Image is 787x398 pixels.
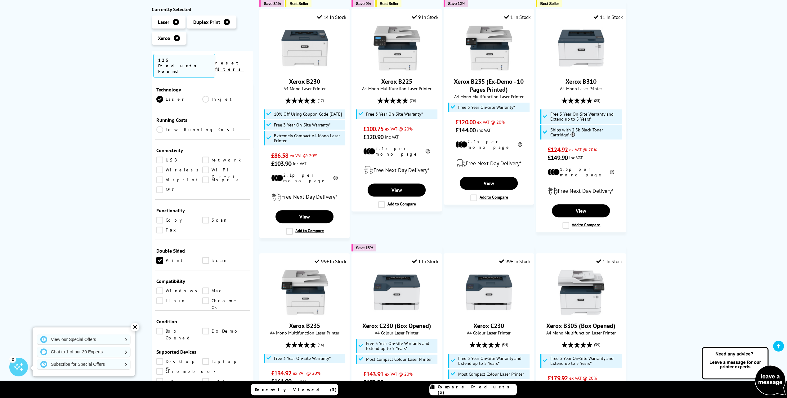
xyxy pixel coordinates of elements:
[363,125,383,133] span: £100.75
[215,60,244,72] a: reset filters
[156,257,203,264] a: Print
[156,126,249,133] a: Low Running Cost
[37,347,130,357] a: Chat to 1 of our 30 Experts
[251,384,338,395] a: Recently Viewed (3)
[548,166,614,178] li: 1.3p per mono page
[373,25,420,71] img: Xerox B225
[455,139,522,150] li: 2.1p per mono page
[202,358,248,365] a: Laptop
[460,177,517,190] a: View
[385,134,399,140] span: inc VAT
[202,328,248,334] a: Ex-Demo
[458,356,528,366] span: Free 3 Year On-Site Warranty and Extend up to 5 Years*
[274,112,342,117] span: 10% Off Using Coupon Code [DATE]
[454,77,524,94] a: Xerox B235 (Ex-Demo - 10 Pages Printed)
[385,126,413,132] span: ex VAT @ 20%
[429,384,517,395] a: Compare Products (3)
[315,258,346,264] div: 99+ In Stock
[202,378,248,385] a: iPad
[539,182,623,200] div: modal_delivery
[363,146,430,157] li: 2.1p per mono page
[274,133,344,143] span: Extremely Compact A4 Mono Laser Printer
[156,318,249,325] div: Condition
[546,322,615,330] a: Xerox B305 (Box Opened)
[202,157,248,163] a: Network
[381,77,412,86] a: Xerox B225
[366,112,423,117] span: Free 3 Year On-Site Warranty*
[156,248,249,254] div: Double Sided
[202,287,248,294] a: Mac
[562,222,600,229] label: Add to Compare
[263,330,346,336] span: A4 Mono Multifunction Laser Printer
[290,153,317,158] span: ex VAT @ 20%
[366,341,436,351] span: Free 3 Year On-Site Warranty and Extend up to 5 Years*
[156,157,203,163] a: USB
[356,245,373,250] span: Save 15%
[566,77,597,86] a: Xerox B310
[473,322,504,330] a: Xerox C230
[289,322,320,330] a: Xerox B235
[156,378,203,385] a: iPhone
[202,166,248,173] a: Wi-Fi Direct
[193,19,220,25] span: Duplex Print
[318,95,324,106] span: (47)
[410,95,416,106] span: (76)
[455,118,476,126] span: £120.00
[156,186,203,193] a: NFC
[355,161,438,179] div: modal_delivery
[156,349,249,355] div: Supported Devices
[373,66,420,73] a: Xerox B225
[455,126,476,134] span: £144.00
[156,328,203,334] a: Box Opened
[156,227,203,233] a: Fax
[293,378,306,384] span: inc VAT
[466,269,512,316] img: Xerox C230
[569,155,583,161] span: inc VAT
[412,14,438,20] div: 9 In Stock
[355,330,438,336] span: A4 Colour Laser Printer
[447,330,530,336] span: A4 Colour Laser Printer
[502,339,508,351] span: (54)
[558,25,604,71] img: Xerox B310
[274,356,331,361] span: Free 3 Year On-Site Warranty*
[255,387,337,392] span: Recently Viewed (3)
[271,369,291,377] span: £134.92
[156,287,203,294] a: Windows
[594,95,600,106] span: (58)
[156,297,203,304] a: Linux
[448,1,465,6] span: Save 12%
[274,122,331,127] span: Free 3 Year On-Site Warranty*
[281,66,328,73] a: Xerox B230
[470,194,508,201] label: Add to Compare
[385,379,399,385] span: inc VAT
[366,357,432,362] span: Most Compact Colour Laser Printer
[550,356,620,366] span: Free 3 Year On-Site Warranty and Extend up to 5 Years*
[202,176,248,183] a: Mopria
[378,201,416,208] label: Add to Compare
[548,146,568,154] span: £124.92
[156,147,249,153] div: Connectivity
[356,1,371,6] span: Save 9%
[466,311,512,317] a: Xerox C230
[385,371,413,377] span: ex VAT @ 20%
[596,258,623,264] div: 1 In Stock
[548,154,568,162] span: £149.90
[438,384,516,395] span: Compare Products (3)
[289,1,308,6] span: Best Seller
[156,368,216,375] a: Chromebook
[362,322,431,330] a: Xerox C230 (Box Opened)
[158,19,169,25] span: Laser
[569,147,597,153] span: ex VAT @ 20%
[447,155,530,172] div: modal_delivery
[281,25,328,71] img: Xerox B230
[558,311,604,317] a: Xerox B305 (Box Opened)
[202,297,248,304] a: Chrome OS
[458,372,524,377] span: Most Compact Colour Laser Printer
[263,86,346,91] span: A4 Mono Laser Printer
[275,210,333,223] a: View
[363,133,383,141] span: £120.90
[550,127,620,137] span: Ships with 2.5k Black Toner Cartridge*
[156,358,203,365] a: Desktop PC
[293,161,306,166] span: inc VAT
[540,1,559,6] span: Best Seller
